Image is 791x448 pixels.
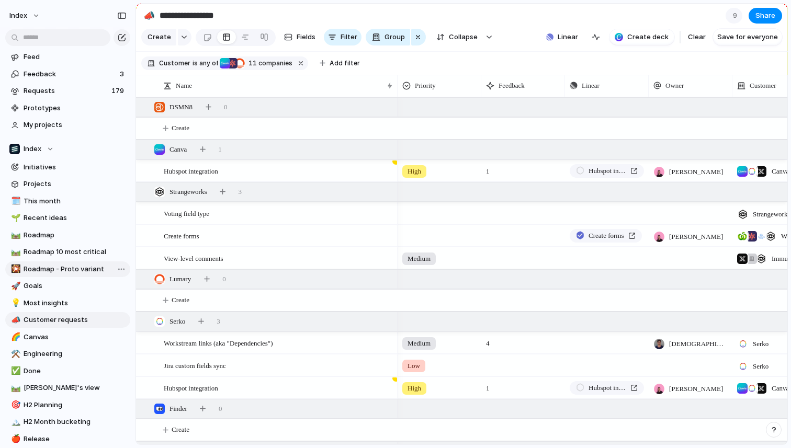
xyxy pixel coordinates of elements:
div: 🎇 [11,263,18,275]
button: 🌈 [9,332,20,342]
span: High [408,166,421,177]
span: Initiatives [24,162,127,173]
a: My projects [5,117,130,133]
span: Most insights [24,298,127,308]
button: Clear [684,29,710,45]
span: Create deck [627,32,669,42]
span: DSMN8 [169,102,193,112]
button: Index [5,7,46,24]
span: Strangeworks [753,209,790,220]
span: 1 [482,377,494,394]
span: Save for everyone [717,32,778,42]
a: Initiatives [5,159,130,175]
span: Prototypes [24,103,127,113]
a: Hubspot integration [570,381,644,395]
a: 🌱Recent ideas [5,210,130,226]
span: Jira custom fields sync [164,359,226,371]
a: 🏔️H2 Month bucketing [5,414,130,430]
div: 🎯H2 Planning [5,397,130,413]
span: Serko [169,316,185,327]
span: 4 [482,332,494,349]
button: Fields [280,29,320,45]
button: Create deck [609,29,674,45]
div: 🗓️This month [5,193,130,209]
button: 🗓️ [9,196,20,206]
div: ✅Done [5,363,130,379]
span: 0 [222,274,226,284]
span: Requests [24,86,108,96]
button: 💡 [9,298,20,308]
span: Feedback [499,81,525,91]
div: 📣 [11,314,18,326]
span: [PERSON_NAME]'s view [24,383,127,393]
button: 🛤️ [9,383,20,393]
span: Roadmap 10 most critical [24,247,127,257]
span: 9 [733,10,740,21]
span: 1 [218,144,222,155]
span: 3 [120,69,126,79]
div: 🎯 [11,399,18,411]
span: Done [24,366,127,376]
div: 🛤️ [11,229,18,241]
span: 3 [239,187,242,197]
div: 🎇Roadmap - Proto variant [5,261,130,277]
span: Hubspot integration [164,165,218,177]
span: Filter [341,32,357,42]
a: Prototypes [5,100,130,116]
a: ⚒️Engineering [5,346,130,362]
button: Collapse [430,29,483,45]
span: Hubspot integration [164,382,218,394]
span: Feed [24,52,127,62]
span: Create forms [589,231,624,241]
span: Create [172,123,189,133]
span: Low [408,361,420,371]
span: Hubspot integration [589,166,626,176]
button: 🌱 [9,213,20,223]
button: Create [141,29,176,45]
a: Feed [5,49,130,65]
span: Serko [753,339,769,349]
span: Priority [415,81,436,91]
a: Requests179 [5,83,130,99]
span: Recent ideas [24,213,127,223]
span: Workstream links (aka "Dependencies") [164,337,273,349]
a: 🍎Release [5,431,130,447]
button: isany of [190,58,220,69]
button: Filter [324,29,361,45]
a: 🛤️[PERSON_NAME]'s view [5,380,130,396]
span: Fields [297,32,315,42]
div: ⚒️ [11,348,18,360]
span: Collapse [449,32,478,42]
div: ✅ [11,365,18,377]
a: 🌈Canvas [5,329,130,345]
span: [PERSON_NAME] [669,384,723,394]
span: Name [176,81,192,91]
span: [DEMOGRAPHIC_DATA][PERSON_NAME] [669,339,728,349]
span: Create [172,295,189,305]
div: 🚀Goals [5,278,130,294]
span: Goals [24,281,127,291]
span: Medium [408,338,431,349]
button: ⚒️ [9,349,20,359]
div: 🌱 [11,212,18,224]
span: companies [245,59,292,68]
div: 🛤️ [11,382,18,394]
button: 📣 [9,315,20,325]
span: My projects [24,120,127,130]
span: 1 [482,160,494,177]
span: Feedback [24,69,117,79]
div: 🗓️ [11,195,18,207]
span: 0 [224,102,228,112]
button: Index [5,141,130,157]
span: Index [9,10,27,21]
span: H2 Planning [24,400,127,410]
span: any of [198,59,218,68]
div: 🍎 [11,433,18,445]
a: 🛤️Roadmap 10 most critical [5,244,130,260]
button: Save for everyone [713,29,782,45]
span: Group [385,32,405,42]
